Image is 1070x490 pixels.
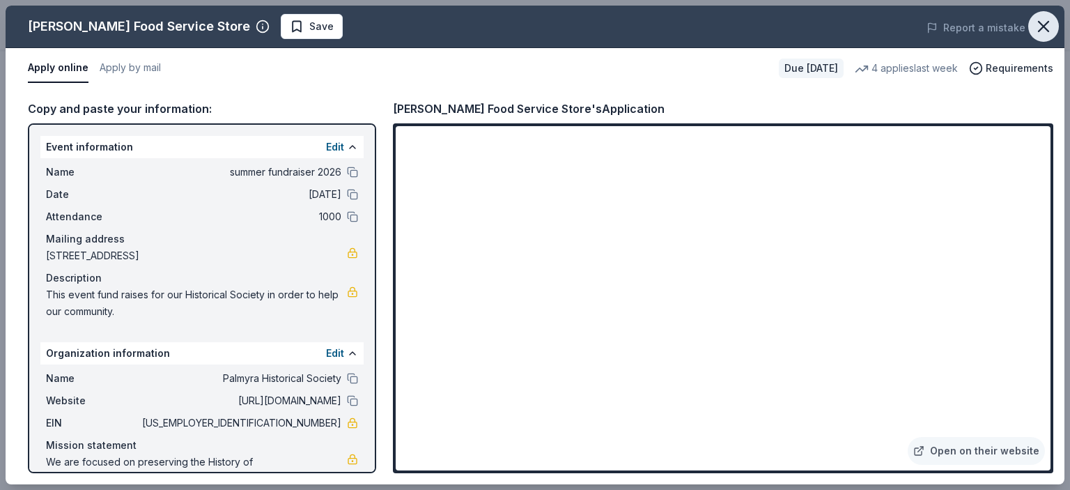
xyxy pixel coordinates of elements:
span: EIN [46,415,139,431]
div: Event information [40,136,364,158]
button: Report a mistake [926,20,1025,36]
span: 1000 [139,208,341,225]
div: Mailing address [46,231,358,247]
button: Apply by mail [100,54,161,83]
span: Requirements [986,60,1053,77]
div: Organization information [40,342,364,365]
span: Date [46,186,139,203]
button: Save [281,14,343,39]
span: Palmyra Historical Society [139,370,341,387]
div: Description [46,270,358,286]
button: Apply online [28,54,88,83]
a: Open on their website [908,437,1045,465]
span: [URL][DOMAIN_NAME] [139,392,341,409]
span: This event fund raises for our Historical Society in order to help our community. [46,286,347,320]
div: 4 applies last week [855,60,958,77]
div: [PERSON_NAME] Food Service Store's Application [393,100,665,118]
span: [DATE] [139,186,341,203]
span: summer fundraiser 2026 [139,164,341,181]
span: [US_EMPLOYER_IDENTIFICATION_NUMBER] [139,415,341,431]
div: [PERSON_NAME] Food Service Store [28,15,250,38]
span: Attendance [46,208,139,225]
button: Requirements [969,60,1053,77]
button: Edit [326,345,344,362]
div: Due [DATE] [779,59,844,78]
span: Name [46,164,139,181]
span: [STREET_ADDRESS] [46,247,347,264]
span: Name [46,370,139,387]
span: Save [309,18,334,35]
div: Copy and paste your information: [28,100,376,118]
button: Edit [326,139,344,155]
div: Mission statement [46,437,358,454]
span: Website [46,392,139,409]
